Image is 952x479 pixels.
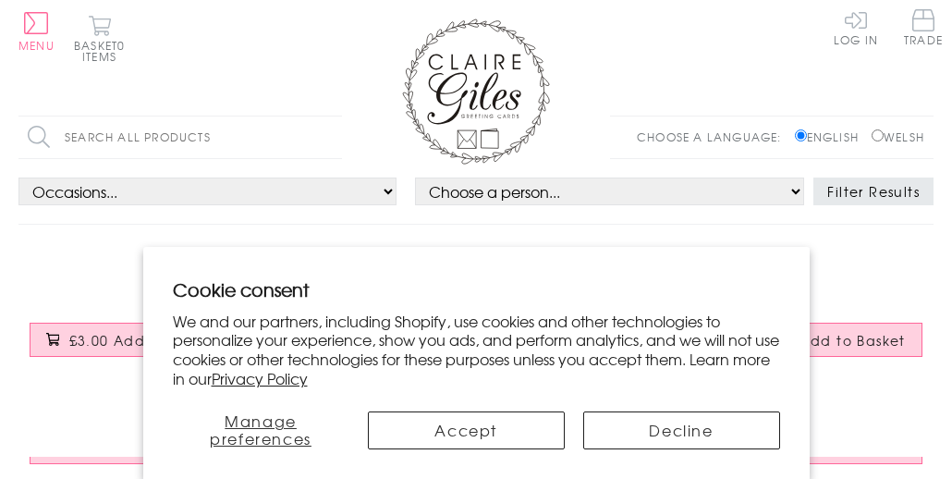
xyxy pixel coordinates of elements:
[323,117,342,158] input: Search
[348,243,604,281] h1: Hatful of Happy
[872,129,884,141] input: Welsh
[18,309,248,388] a: Birthday Card, Ice Lollies, Happy Birthday £3.00 Add to Basket
[18,12,55,51] button: Menu
[82,37,125,65] span: 0 items
[904,9,943,49] a: Trade
[795,129,868,145] label: English
[904,9,943,45] span: Trade
[18,37,55,54] span: Menu
[637,129,791,145] p: Choose a language:
[173,276,780,302] h2: Cookie consent
[402,18,550,165] img: Claire Giles Greetings Cards
[74,15,125,62] button: Basket0 items
[173,312,780,388] p: We and our partners, including Shopify, use cookies and other technologies to personalize your ex...
[834,9,878,45] a: Log In
[872,129,924,145] label: Welsh
[716,323,922,357] button: £3.00 Add to Basket
[30,323,236,357] button: £3.00 Add to Basket
[755,331,906,350] span: £3.00 Add to Basket
[210,410,311,449] span: Manage preferences
[212,367,308,389] a: Privacy Policy
[173,411,349,449] button: Manage preferences
[813,178,934,205] button: Filter Results
[69,331,220,350] span: £3.00 Add to Basket
[368,411,565,449] button: Accept
[795,129,807,141] input: English
[705,309,934,388] a: Birthday Card, Balloons, Happy Birthday To You! £3.00 Add to Basket
[583,411,780,449] button: Decline
[18,117,342,158] input: Search all products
